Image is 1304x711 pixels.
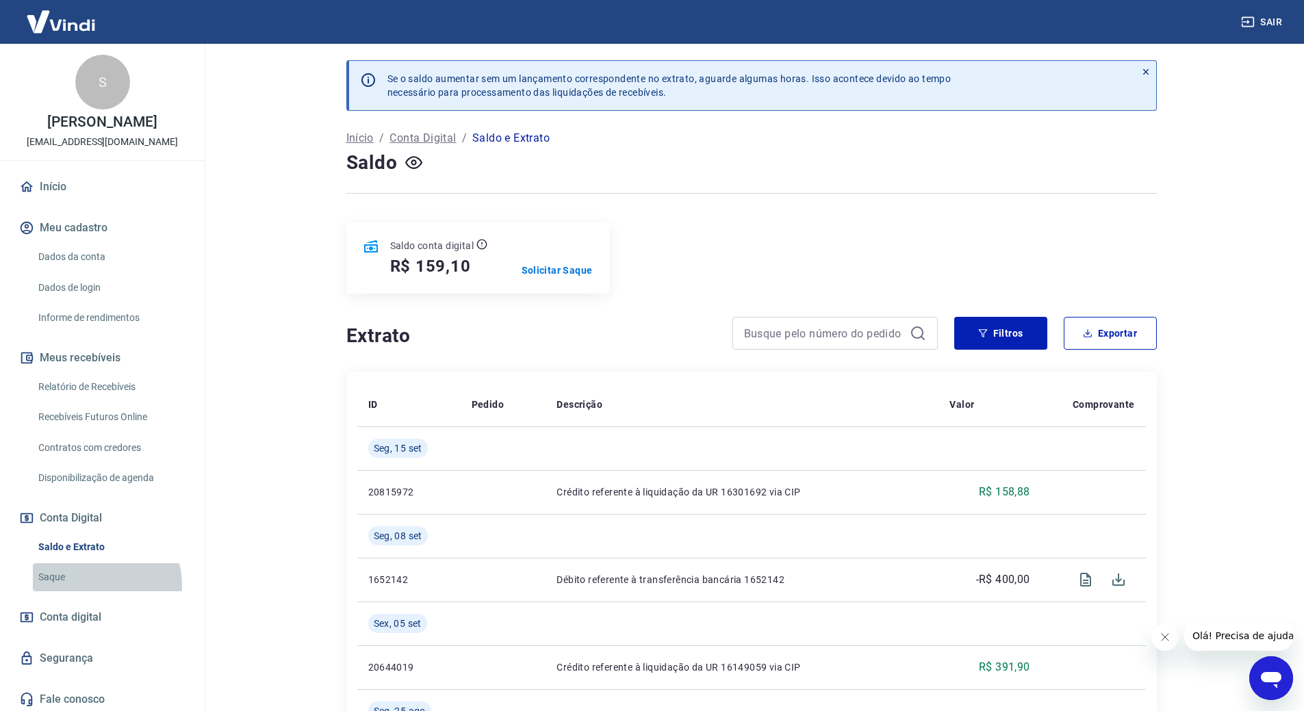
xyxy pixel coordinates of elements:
[1238,10,1288,35] button: Sair
[16,1,105,42] img: Vindi
[16,602,188,632] a: Conta digital
[1064,317,1157,350] button: Exportar
[368,485,450,499] p: 20815972
[379,130,384,146] p: /
[346,322,716,350] h4: Extrato
[1184,621,1293,651] iframe: Mensagem da empresa
[40,608,101,627] span: Conta digital
[33,533,188,561] a: Saldo e Extrato
[1102,563,1135,596] span: Download
[390,255,471,277] h5: R$ 159,10
[33,243,188,271] a: Dados da conta
[33,464,188,492] a: Disponibilização de agenda
[557,398,602,411] p: Descrição
[33,373,188,401] a: Relatório de Recebíveis
[16,213,188,243] button: Meu cadastro
[1069,563,1102,596] span: Visualizar
[976,571,1030,588] p: -R$ 400,00
[374,441,422,455] span: Seg, 15 set
[75,55,130,109] div: S
[374,529,422,543] span: Seg, 08 set
[557,485,928,499] p: Crédito referente à liquidação da UR 16301692 via CIP
[557,573,928,586] p: Débito referente à transferência bancária 1652142
[368,573,450,586] p: 1652142
[16,172,188,202] a: Início
[27,135,178,149] p: [EMAIL_ADDRESS][DOMAIN_NAME]
[387,72,951,99] p: Se o saldo aumentar sem um lançamento correspondente no extrato, aguarde algumas horas. Isso acon...
[954,317,1047,350] button: Filtros
[16,343,188,373] button: Meus recebíveis
[33,274,188,302] a: Dados de login
[1249,656,1293,700] iframe: Botão para abrir a janela de mensagens
[346,130,374,146] a: Início
[368,660,450,674] p: 20644019
[389,130,456,146] a: Conta Digital
[346,149,398,177] h4: Saldo
[1151,623,1179,651] iframe: Fechar mensagem
[374,617,422,630] span: Sex, 05 set
[472,130,550,146] p: Saldo e Extrato
[949,398,974,411] p: Valor
[390,239,474,253] p: Saldo conta digital
[16,643,188,673] a: Segurança
[33,403,188,431] a: Recebíveis Futuros Online
[522,263,593,277] a: Solicitar Saque
[33,434,188,462] a: Contratos com credores
[1073,398,1134,411] p: Comprovante
[33,563,188,591] a: Saque
[368,398,378,411] p: ID
[557,660,928,674] p: Crédito referente à liquidação da UR 16149059 via CIP
[33,304,188,332] a: Informe de rendimentos
[979,484,1030,500] p: R$ 158,88
[744,323,904,344] input: Busque pelo número do pedido
[979,659,1030,675] p: R$ 391,90
[8,10,115,21] span: Olá! Precisa de ajuda?
[462,130,467,146] p: /
[16,503,188,533] button: Conta Digital
[472,398,504,411] p: Pedido
[47,115,157,129] p: [PERSON_NAME]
